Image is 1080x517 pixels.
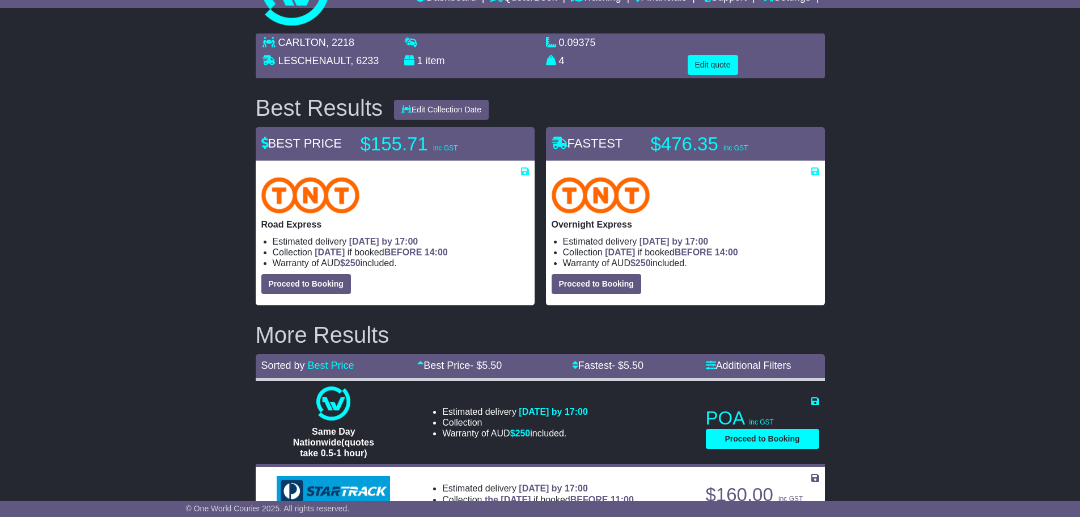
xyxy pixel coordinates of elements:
[273,236,529,247] li: Estimated delivery
[250,95,389,120] div: Best Results
[426,55,445,66] span: item
[417,360,502,371] a: Best Price- $5.50
[485,495,634,505] span: if booked
[261,219,529,230] p: Road Express
[326,37,354,48] span: , 2218
[349,237,418,246] span: [DATE] by 17:00
[308,360,354,371] a: Best Price
[261,136,342,150] span: BEST PRICE
[519,407,588,417] span: [DATE] by 17:00
[433,144,458,152] span: inc GST
[651,133,793,155] p: $476.35
[706,484,819,506] p: $160.00
[340,258,361,268] span: $
[563,247,819,258] li: Collection
[552,177,650,213] img: TNT Domestic: Overnight Express
[256,322,825,347] h2: More Results
[552,136,623,150] span: FASTEST
[442,406,588,417] li: Estimated delivery
[715,247,738,257] span: 14:00
[570,495,608,505] span: BEFORE
[425,247,448,257] span: 14:00
[706,429,819,449] button: Proceed to Booking
[605,247,635,257] span: [DATE]
[515,428,531,438] span: 250
[563,236,819,247] li: Estimated delivery
[605,247,738,257] span: if booked
[639,237,709,246] span: [DATE] by 17:00
[559,55,565,66] span: 4
[482,360,502,371] span: 5.50
[636,258,651,268] span: 250
[510,428,531,438] span: $
[630,258,651,268] span: $
[706,407,819,430] p: POA
[778,495,803,503] span: inc GST
[442,494,634,505] li: Collection
[470,360,502,371] span: - $
[361,133,502,155] p: $155.71
[611,495,634,505] span: 11:00
[519,484,588,493] span: [DATE] by 17:00
[442,417,588,428] li: Collection
[612,360,643,371] span: - $
[273,258,529,268] li: Warranty of AUD included.
[261,177,360,213] img: TNT Domestic: Road Express
[552,219,819,230] p: Overnight Express
[723,144,748,152] span: inc GST
[675,247,713,257] span: BEFORE
[261,360,305,371] span: Sorted by
[293,427,374,458] span: Same Day Nationwide(quotes take 0.5-1 hour)
[316,386,350,421] img: One World Courier: Same Day Nationwide(quotes take 0.5-1 hour)
[552,274,641,294] button: Proceed to Booking
[315,247,447,257] span: if booked
[384,247,422,257] span: BEFORE
[706,360,791,371] a: Additional Filters
[572,360,643,371] a: Fastest- $5.50
[394,100,489,120] button: Edit Collection Date
[278,55,351,66] span: LESCHENAULT
[485,495,531,505] span: the [DATE]
[261,274,351,294] button: Proceed to Booking
[315,247,345,257] span: [DATE]
[278,37,326,48] span: CARLTON
[559,37,596,48] span: 0.09375
[186,504,350,513] span: © One World Courier 2025. All rights reserved.
[563,258,819,268] li: Warranty of AUD included.
[273,247,529,258] li: Collection
[442,428,588,439] li: Warranty of AUD included.
[345,258,361,268] span: 250
[277,476,390,507] img: StarTrack: Express ATL
[624,360,643,371] span: 5.50
[688,55,738,75] button: Edit quote
[749,418,774,426] span: inc GST
[350,55,379,66] span: , 6233
[417,55,423,66] span: 1
[442,483,634,494] li: Estimated delivery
